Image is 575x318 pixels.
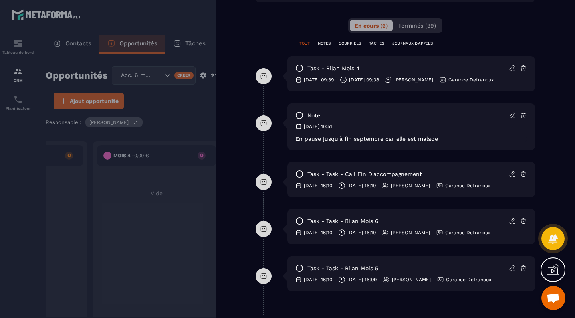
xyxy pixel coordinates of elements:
p: task - task - Bilan mois 5 [307,265,378,272]
p: Garance Defranoux [446,277,491,283]
p: Garance Defranoux [445,229,490,236]
p: Garance Defranoux [445,182,490,189]
p: [DATE] 16:10 [304,277,332,283]
p: task - task - Bilan mois 6 [307,217,379,225]
p: [DATE] 09:39 [304,77,334,83]
p: [DATE] 09:38 [349,77,379,83]
p: task - task - Call fin d'accompagnement [307,170,422,178]
div: Ouvrir le chat [541,286,565,310]
p: task - Bilan mois 4 [307,65,360,72]
p: [PERSON_NAME] [391,182,430,189]
p: [PERSON_NAME] [392,277,431,283]
p: En pause jusqu'à fin septembre car elle est malade [295,136,527,142]
p: [DATE] 16:09 [347,277,377,283]
p: [DATE] 16:10 [347,182,376,189]
p: [DATE] 10:51 [304,123,332,130]
p: [DATE] 16:10 [347,229,376,236]
p: [PERSON_NAME] [391,229,430,236]
p: [DATE] 16:10 [304,229,332,236]
p: note [307,112,320,119]
p: [DATE] 16:10 [304,182,332,189]
p: Garance Defranoux [448,77,494,83]
p: [PERSON_NAME] [394,77,433,83]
